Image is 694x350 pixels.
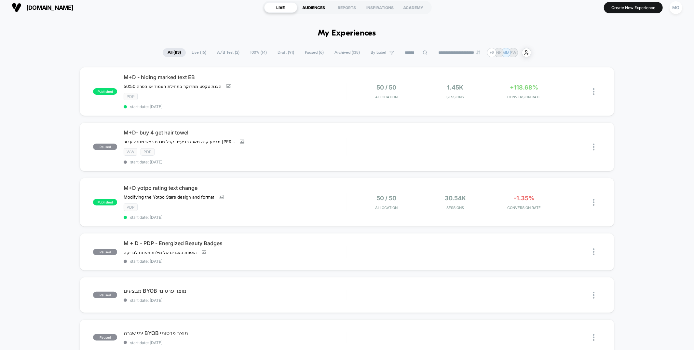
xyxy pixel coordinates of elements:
div: + 8 [487,48,497,57]
div: LIVE [264,2,297,13]
span: Sessions [423,205,488,210]
span: start date: [DATE] [124,298,347,303]
span: pdp [141,148,155,156]
div: ACADEMY [397,2,430,13]
span: paused [93,334,117,341]
button: MG [668,1,684,14]
span: מבצע קנה מארז רביעייה קבל מגבת ראש מתנה עבור [PERSON_NAME] ופול ווליום [124,139,235,144]
img: end [476,50,480,54]
span: 50 / 50 [377,195,397,202]
span: מבצעים BYOB מוצר פרסומי [124,287,347,294]
span: 30.54k [445,195,466,202]
button: [DOMAIN_NAME] [10,2,75,13]
div: AUDIENCES [297,2,331,13]
img: close [593,292,594,299]
span: start date: [DATE] [124,104,347,109]
span: CONVERSION RATE [491,95,557,99]
p: NK [496,50,502,55]
span: הוספת באגדים של מילות מפתח לבדיקה [124,250,197,255]
span: paused [93,144,117,150]
span: M+D yotpo rating text change [124,185,347,191]
p: EW [510,50,516,55]
span: published [93,88,117,95]
span: Draft ( 91 ) [273,48,299,57]
span: Sessions [423,95,488,99]
span: pdp [124,203,138,211]
span: start date: [DATE] [124,259,347,264]
span: 50 / 50 [377,84,397,91]
span: Live ( 16 ) [187,48,211,57]
span: WW [124,148,137,156]
span: paused [93,292,117,298]
span: Paused ( 6 ) [300,48,329,57]
span: start date: [DATE] [124,215,347,220]
span: M+D- buy 4 get hair towel [124,129,347,136]
span: 100% ( 14 ) [245,48,272,57]
div: MG [670,1,682,14]
span: CONVERSION RATE [491,205,557,210]
img: Visually logo [12,3,21,12]
span: +118.68% [510,84,538,91]
span: pdp [124,93,138,100]
span: All ( 113 ) [163,48,186,57]
span: M + D - PDP - Energized Beauty Badges [124,240,347,246]
span: Modifying the Yotpo Stars design and format [124,194,214,200]
span: By Label [371,50,386,55]
p: MM [503,50,510,55]
img: close [593,334,594,341]
img: close [593,88,594,95]
img: close [593,199,594,206]
h1: My Experiences [318,29,376,38]
span: 50:50 הצגת טקסט ממרוקר בתחילת העמוד או הסרה [124,84,222,89]
span: ימי שגרה BYOB מוצר פרסומי [124,330,347,336]
span: A/B Test ( 2 ) [212,48,244,57]
span: M+D - hiding marked text EB [124,74,347,80]
div: INSPIRATIONS [364,2,397,13]
span: 1.45k [447,84,464,91]
span: Allocation [375,95,398,99]
span: start date: [DATE] [124,160,347,164]
img: close [593,144,594,150]
span: [DOMAIN_NAME] [26,4,74,11]
span: -1.35% [514,195,535,202]
img: close [593,248,594,255]
span: start date: [DATE] [124,340,347,345]
span: published [93,199,117,205]
div: REPORTS [331,2,364,13]
span: paused [93,249,117,255]
span: Allocation [375,205,398,210]
span: Archived ( 138 ) [330,48,365,57]
button: Create New Experience [604,2,663,13]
